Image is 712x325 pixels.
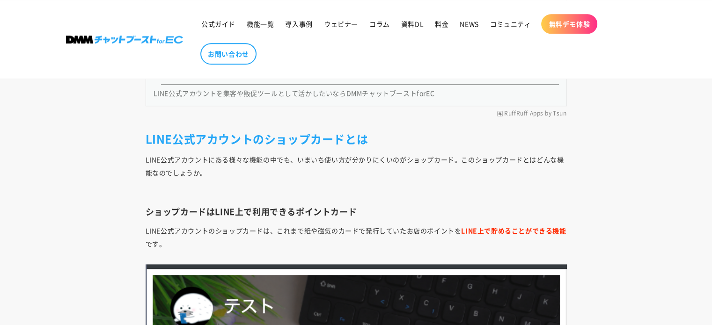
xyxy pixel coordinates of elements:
[429,14,454,34] a: 料金
[549,20,590,28] span: 無料デモ体験
[146,206,567,217] h3: ショップカードはLINE上で利用できるポイントカード
[318,14,364,34] a: ウェビナー
[497,111,503,116] img: RuffRuff Apps
[196,14,241,34] a: 公式ガイド
[484,14,537,34] a: コミュニティ
[66,36,183,43] img: 株式会社DMM Boost
[324,20,358,28] span: ウェビナー
[208,50,249,58] span: お問い合わせ
[454,14,484,34] a: NEWS
[154,88,435,98] a: LINE公式アカウントを集客や販促ツールとして活かしたいならDMMチャットブーストforEC
[435,20,448,28] span: 料金
[201,20,235,28] span: 公式ガイド
[553,110,566,117] a: Tsun
[364,14,396,34] a: コラム
[247,20,274,28] span: 機能一覧
[279,14,318,34] a: 導入事例
[461,226,566,235] b: LINE上で貯めることができる機能
[161,71,257,80] a: ポイントの特典で再来店を促す
[285,20,312,28] span: 導入事例
[541,14,597,34] a: 無料デモ体験
[460,20,478,28] span: NEWS
[545,110,551,117] span: by
[396,14,429,34] a: 資料DL
[146,131,567,146] h2: LINE公式アカウントのショップカードとは
[369,20,390,28] span: コラム
[504,110,543,117] a: RuffRuff Apps
[490,20,531,28] span: コミュニティ
[200,43,257,65] a: お問い合わせ
[146,153,567,192] p: LINE公式アカウントにある様々な機能の中でも、いまいち使い方が分かりにくいのがショップカード。このショップカードとはどんな機能なのでしょうか。
[146,224,567,250] p: LINE公式アカウントのショップカードは、これまで紙や磁気のカードで発行していたお店のポイントを です。
[401,20,424,28] span: 資料DL
[241,14,279,34] a: 機能一覧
